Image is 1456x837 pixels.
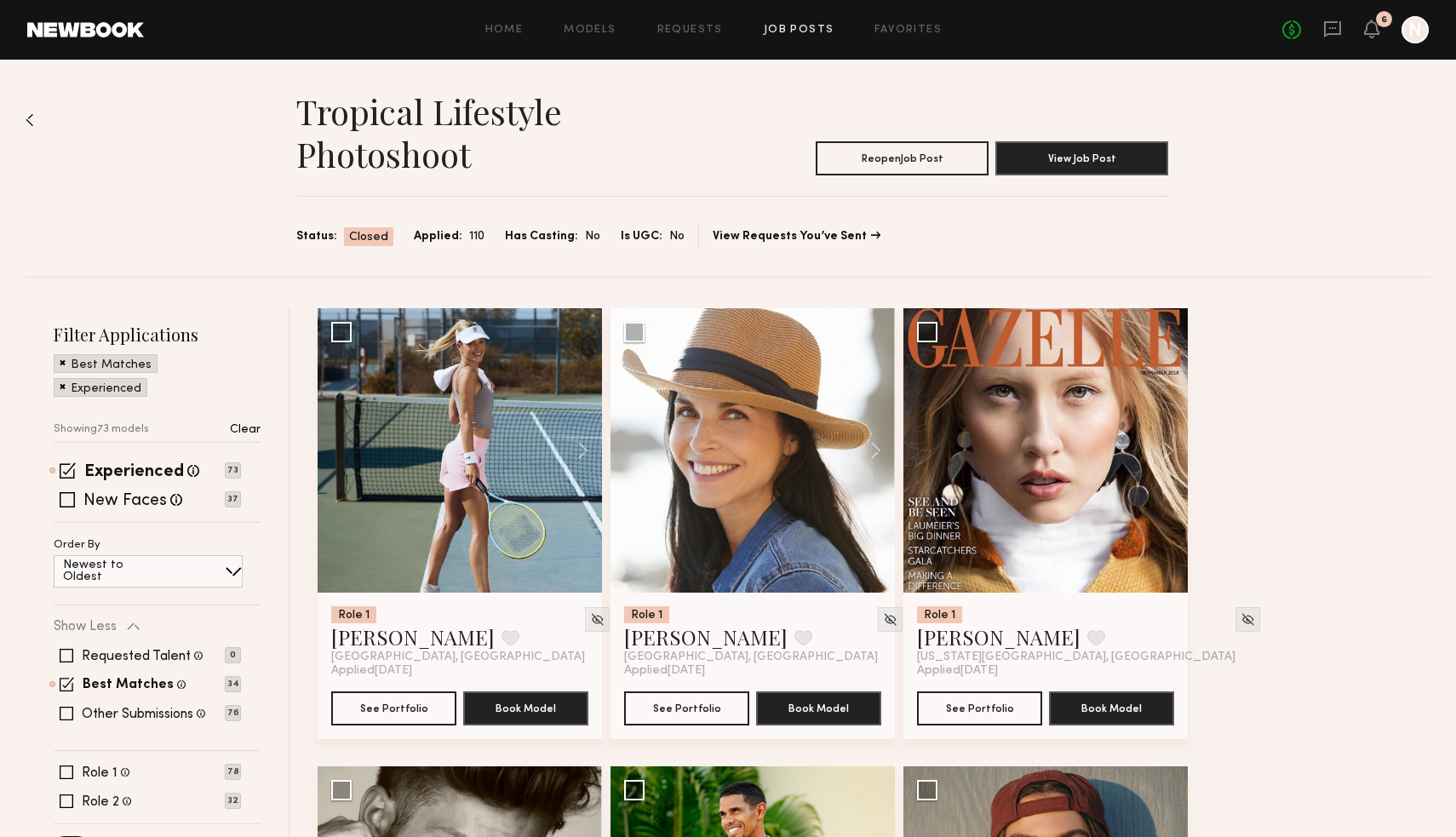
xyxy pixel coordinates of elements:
a: [PERSON_NAME] [624,623,788,651]
button: Book Model [1049,691,1174,725]
label: New Faces [83,493,167,510]
a: Book Model [756,700,881,714]
a: Favorites [874,25,942,36]
h1: Tropical Lifestyle Photoshoot [296,90,732,175]
p: Best Matches [71,359,152,371]
label: Best Matches [83,679,174,692]
button: Book Model [756,691,881,725]
div: Role 1 [917,606,962,623]
label: Role 2 [82,795,119,809]
button: ReopenJob Post [816,141,989,175]
img: Unhide Model [1241,612,1255,627]
a: Models [564,25,616,36]
a: Book Model [463,700,588,714]
p: 76 [225,705,241,721]
p: 73 [225,462,241,479]
img: Unhide Model [590,612,605,627]
a: Book Model [1049,700,1174,714]
a: N [1402,16,1429,43]
img: Unhide Model [883,612,897,627]
button: Book Model [463,691,588,725]
button: See Portfolio [624,691,749,725]
div: 6 [1381,15,1387,25]
p: Order By [54,540,100,551]
div: Role 1 [331,606,376,623]
span: Has Casting: [505,227,578,246]
span: Is UGC: [621,227,662,246]
p: Experienced [71,383,141,395]
p: 37 [225,491,241,507]
h2: Filter Applications [54,323,261,346]
span: Closed [349,229,388,246]
button: See Portfolio [917,691,1042,725]
div: Applied [DATE] [331,664,588,678]
p: Showing 73 models [54,424,149,435]
span: No [669,227,685,246]
label: Requested Talent [82,650,191,663]
span: [GEOGRAPHIC_DATA], [GEOGRAPHIC_DATA] [624,651,878,664]
span: [GEOGRAPHIC_DATA], [GEOGRAPHIC_DATA] [331,651,585,664]
a: [PERSON_NAME] [331,623,495,651]
div: Role 1 [624,606,669,623]
span: 110 [469,227,484,246]
p: Clear [230,424,261,436]
label: Other Submissions [82,708,193,721]
a: View Requests You’ve Sent [713,231,880,243]
a: Job Posts [764,25,834,36]
a: Requests [657,25,723,36]
span: Applied: [414,227,462,246]
div: Applied [DATE] [624,664,881,678]
span: Status: [296,227,337,246]
p: Show Less [54,620,117,633]
p: Newest to Oldest [63,559,164,583]
a: [PERSON_NAME] [917,623,1081,651]
span: No [585,227,600,246]
span: [US_STATE][GEOGRAPHIC_DATA], [GEOGRAPHIC_DATA] [917,651,1235,664]
p: 78 [225,764,241,780]
div: Applied [DATE] [917,664,1174,678]
img: Back to previous page [26,113,34,127]
p: 0 [225,647,241,663]
p: 32 [225,793,241,809]
button: View Job Post [995,141,1168,175]
label: Experienced [84,464,184,481]
a: Home [485,25,524,36]
button: See Portfolio [331,691,456,725]
p: 34 [225,676,241,692]
label: Role 1 [82,766,118,780]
